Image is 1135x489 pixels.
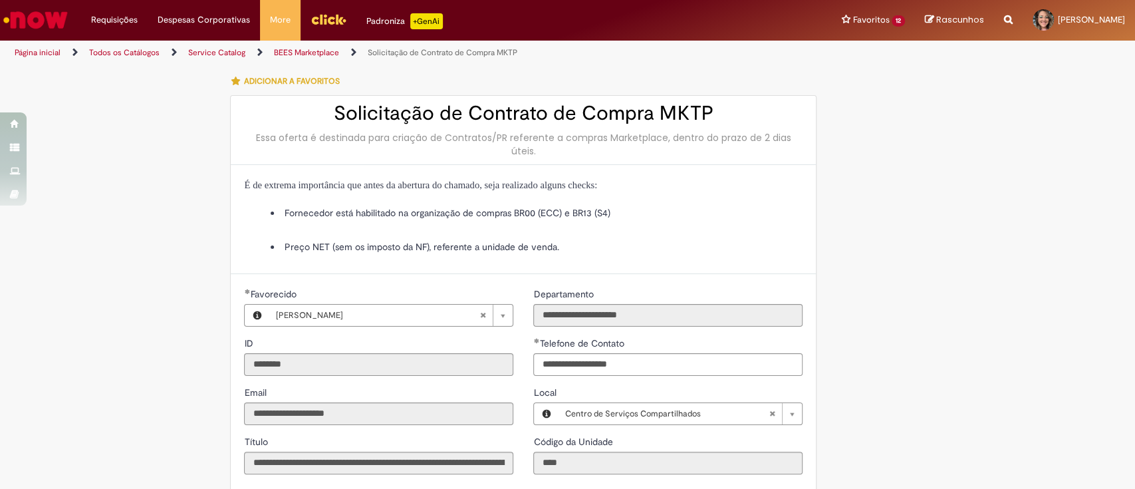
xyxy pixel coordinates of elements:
[244,387,269,399] span: Somente leitura - Email
[244,131,803,158] div: Essa oferta é destinada para criação de Contratos/PR referente a compras Marketplace, dentro do p...
[244,337,255,350] label: Somente leitura - ID
[410,13,443,29] p: +GenAi
[533,338,539,343] span: Obrigatório Preenchido
[1058,14,1125,25] span: [PERSON_NAME]
[244,289,250,294] span: Obrigatório Preenchido
[558,403,802,424] a: Centro de Serviços CompartilhadosLimpar campo Local
[244,403,513,425] input: Email
[244,178,803,192] p: É de extrema importância que antes da abertura do chamado, seja realizado alguns checks:
[275,305,479,326] span: [PERSON_NAME]
[15,47,61,58] a: Página inicial
[368,47,517,58] a: Solicitação de Contrato de Compra MKTP
[1,7,70,33] img: ServiceNow
[89,47,160,58] a: Todos os Catálogos
[473,305,493,326] abbr: Limpar campo Favorecido
[936,13,984,26] span: Rascunhos
[533,436,615,448] span: Somente leitura - Código da Unidade
[244,353,513,376] input: ID
[533,452,803,474] input: Código da Unidade
[533,435,615,448] label: Somente leitura - Código da Unidade
[925,14,984,27] a: Rascunhos
[533,304,803,327] input: Departamento
[244,386,269,399] label: Somente leitura - Email
[245,305,269,326] button: Favorecido, Visualizar este registro Mayara Brito Vieira
[158,13,250,27] span: Despesas Corporativas
[244,435,270,448] label: Somente leitura - Título
[244,337,255,349] span: Somente leitura - ID
[892,15,905,27] span: 12
[244,102,803,124] h2: Solicitação de Contrato de Compra MKTP
[762,403,782,424] abbr: Limpar campo Local
[244,452,513,474] input: Título
[539,337,626,349] span: Telefone de Contato
[271,240,803,253] li: Preço NET (sem os imposto da NF), referente a unidade de venda.
[274,47,339,58] a: BEES Marketplace
[533,287,596,301] label: Somente leitura - Departamento
[533,288,596,300] span: Somente leitura - Departamento
[852,13,889,27] span: Favoritos
[10,41,747,65] ul: Trilhas de página
[533,353,803,376] input: Telefone de Contato
[533,387,559,399] span: Local
[188,47,245,58] a: Service Catalog
[534,403,558,424] button: Local, Visualizar este registro Centro de Serviços Compartilhados
[366,13,443,29] div: Padroniza
[311,9,346,29] img: click_logo_yellow_360x200.png
[565,403,769,424] span: Centro de Serviços Compartilhados
[230,67,346,95] button: Adicionar a Favoritos
[271,206,803,220] li: Fornecedor está habilitado na organização de compras BR00 (ECC) e BR13 (S4)
[243,76,339,86] span: Adicionar a Favoritos
[91,13,138,27] span: Requisições
[250,288,299,300] span: Necessários - Favorecido
[244,436,270,448] span: Somente leitura - Título
[269,305,513,326] a: [PERSON_NAME]Limpar campo Favorecido
[270,13,291,27] span: More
